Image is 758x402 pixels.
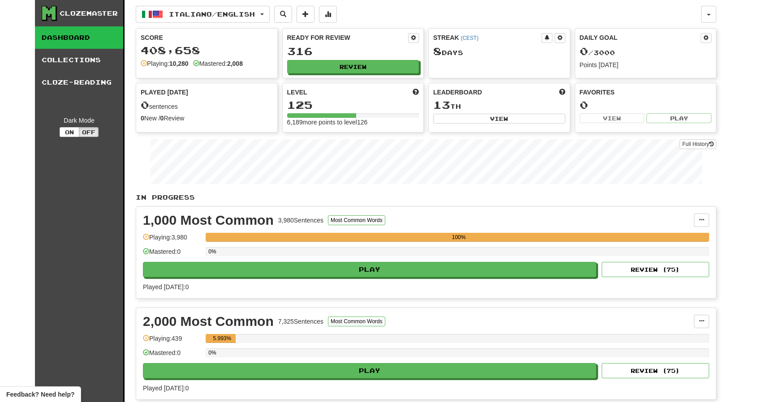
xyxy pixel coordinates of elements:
span: / 3000 [580,49,615,56]
div: Clozemaster [60,9,118,18]
span: Open feedback widget [6,390,74,399]
div: 125 [287,99,419,111]
div: Score [141,33,273,42]
a: Full History [680,139,716,149]
div: 100% [208,233,709,242]
button: On [60,127,79,137]
div: Dark Mode [42,116,116,125]
div: 1,000 Most Common [143,214,274,227]
div: Day s [433,46,565,57]
span: Played [DATE]: 0 [143,385,189,392]
div: 6,189 more points to level 126 [287,118,419,127]
span: Played [DATE]: 0 [143,283,189,291]
button: Search sentences [274,6,292,23]
div: Playing: 3,980 [143,233,201,248]
button: Most Common Words [328,316,385,326]
div: sentences [141,99,273,111]
div: 0 [580,99,712,111]
div: Points [DATE] [580,60,712,69]
div: 7,325 Sentences [278,317,323,326]
span: 8 [433,45,442,57]
strong: 2,008 [227,60,243,67]
div: Mastered: [193,59,243,68]
a: (CEST) [461,35,478,41]
span: Level [287,88,307,97]
span: Played [DATE] [141,88,188,97]
button: Most Common Words [328,215,385,225]
div: Streak [433,33,542,42]
div: New / Review [141,114,273,123]
button: Off [79,127,99,137]
button: Play [646,113,711,123]
a: Cloze-Reading [35,71,123,94]
span: 0 [580,45,588,57]
div: Playing: 439 [143,334,201,349]
button: Play [143,363,596,378]
span: Italiano / English [169,10,255,18]
button: View [433,114,565,124]
div: 5.993% [208,334,236,343]
span: Score more points to level up [413,88,419,97]
div: Daily Goal [580,33,701,43]
strong: 0 [141,115,144,122]
span: 13 [433,98,450,111]
button: Italiano/English [136,6,270,23]
div: 2,000 Most Common [143,315,274,328]
button: View [580,113,645,123]
div: Favorites [580,88,712,97]
strong: 10,280 [169,60,189,67]
strong: 0 [160,115,164,122]
button: Play [143,262,596,277]
a: Dashboard [35,26,123,49]
button: Review (75) [602,262,709,277]
div: 316 [287,46,419,57]
div: Mastered: 0 [143,247,201,262]
p: In Progress [136,193,716,202]
button: Review (75) [602,363,709,378]
span: This week in points, UTC [559,88,565,97]
div: th [433,99,565,111]
button: More stats [319,6,337,23]
div: Playing: [141,59,189,68]
button: Add sentence to collection [297,6,314,23]
span: Leaderboard [433,88,482,97]
span: 0 [141,98,149,111]
div: 3,980 Sentences [278,216,323,225]
a: Collections [35,49,123,71]
button: Review [287,60,419,73]
div: 408,658 [141,45,273,56]
div: Ready for Review [287,33,409,42]
div: Mastered: 0 [143,348,201,363]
